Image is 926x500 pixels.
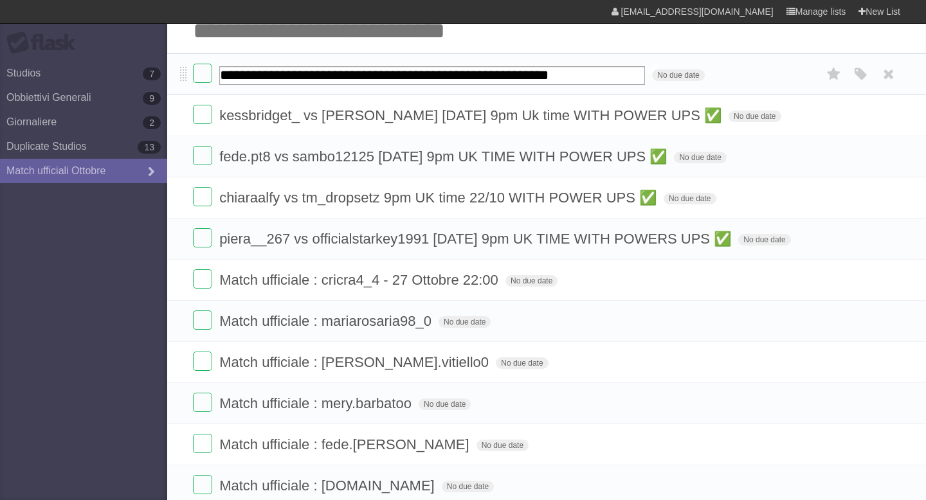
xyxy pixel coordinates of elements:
span: No due date [664,193,716,204]
span: Match ufficiale : fede.[PERSON_NAME] [219,436,472,452]
label: Done [193,228,212,247]
span: Match ufficiale : [PERSON_NAME].vitiello0 [219,354,492,370]
div: Flask [6,31,84,55]
label: Done [193,146,212,165]
span: No due date [505,275,558,287]
label: Done [193,64,212,83]
span: kessbridget_ vs [PERSON_NAME] [DATE] 9pm Uk time WITH POWER UPS ✅ [219,107,725,123]
label: Done [193,310,212,330]
label: Done [193,475,212,494]
b: 7 [143,67,161,80]
b: 13 [138,141,161,154]
span: No due date [419,398,471,410]
b: 9 [143,92,161,105]
label: Done [193,187,212,206]
label: Done [193,269,212,289]
span: No due date [477,440,529,451]
label: Done [193,352,212,371]
span: Match ufficiale : mariarosaria98_0 [219,313,435,329]
span: Match ufficiale : cricra4_4 - 27 Ottobre 22:00 [219,272,502,288]
label: Done [193,393,212,412]
b: 2 [143,116,161,129]
span: Match ufficiale : mery.barbatoo [219,395,415,411]
label: Done [193,105,212,124]
span: No due date [729,111,781,122]
span: No due date [652,69,704,81]
span: No due date [496,357,548,369]
span: No due date [674,152,726,163]
label: Done [193,434,212,453]
span: fede.pt8 vs sambo12125 [DATE] 9pm UK TIME WITH POWER UPS ✅ [219,148,670,165]
span: No due date [439,316,491,328]
span: Match ufficiale : [DOMAIN_NAME] [219,478,438,494]
span: chiaraalfy vs tm_dropsetz 9pm UK time 22/10 WITH POWER UPS ✅ [219,190,660,206]
span: No due date [738,234,790,246]
span: piera__267 vs officialstarkey1991 [DATE] 9pm UK TIME WITH POWERS UPS ✅ [219,231,734,247]
span: No due date [442,481,494,492]
label: Star task [822,64,846,85]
